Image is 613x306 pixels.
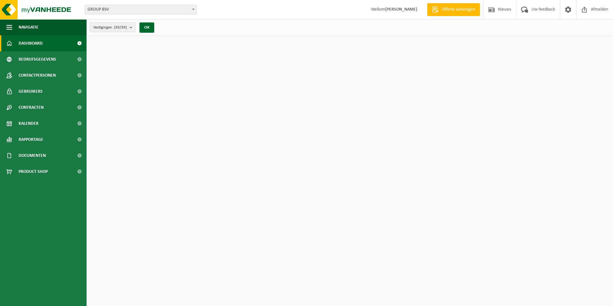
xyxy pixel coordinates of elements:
count: (39/39) [114,25,127,30]
span: Bedrijfsgegevens [19,51,56,67]
span: Navigatie [19,19,38,35]
span: Dashboard [19,35,43,51]
span: Product Shop [19,164,48,180]
span: GROUP BSV [85,5,197,14]
strong: [PERSON_NAME] [385,7,417,12]
span: Offerte aanvragen [440,6,477,13]
span: Contactpersonen [19,67,56,83]
span: Rapportage [19,132,43,148]
span: Gebruikers [19,83,43,99]
span: Vestigingen [93,23,127,32]
span: Kalender [19,115,38,132]
span: Contracten [19,99,44,115]
button: Vestigingen(39/39) [90,22,136,32]
a: Offerte aanvragen [427,3,480,16]
span: Documenten [19,148,46,164]
button: OK [139,22,154,33]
